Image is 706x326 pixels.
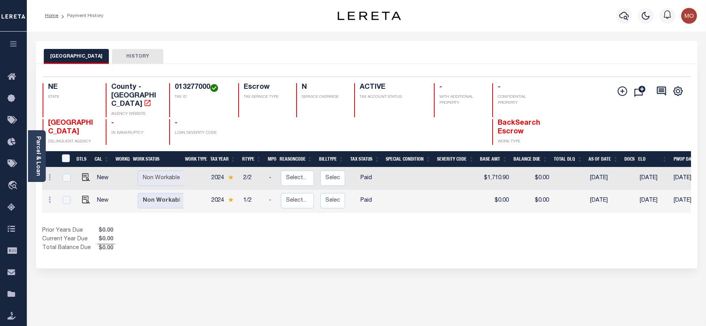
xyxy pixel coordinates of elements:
td: $0.00 [512,190,552,212]
td: Prior Years Due [42,227,97,235]
h4: ACTIVE [360,83,424,92]
p: TAX ID [175,94,229,100]
td: 2024 [208,167,240,190]
td: [DATE] [587,190,623,212]
span: BackSearch Escrow [498,120,540,135]
td: Paid [348,167,384,190]
td: New [94,167,116,190]
th: Work Status [130,151,183,167]
p: TAX ACCOUNT STATUS [360,94,424,100]
td: New [94,190,116,212]
td: $1,710.90 [478,167,512,190]
h4: Escrow [244,83,287,92]
p: AGENCY WEBSITE [111,111,160,117]
i: travel_explore [7,181,20,191]
span: - [498,84,501,91]
th: ReasonCode: activate to sort column ascending [276,151,316,167]
span: [GEOGRAPHIC_DATA] [48,120,93,135]
p: WORK TYPE [498,139,546,145]
th: Total DLQ: activate to sort column ascending [551,151,585,167]
p: DELINQUENT AGENCY [48,139,97,145]
th: Work Type [182,151,207,167]
th: DTLS [73,151,92,167]
span: - [439,84,442,91]
th: As of Date: activate to sort column ascending [585,151,621,167]
h4: County - [GEOGRAPHIC_DATA] [111,83,160,109]
th: Tax Year: activate to sort column ascending [207,151,239,167]
td: Current Year Due [42,235,97,244]
th: &nbsp; [57,151,73,167]
td: Paid [348,190,384,212]
p: SERVICE OVERRIDE [302,94,345,100]
img: Star.svg [228,175,233,180]
img: Star.svg [228,197,233,202]
p: CONFIDENTIAL PROPERTY [498,94,546,106]
button: [GEOGRAPHIC_DATA] [44,49,109,64]
th: Tax Status: activate to sort column ascending [347,151,383,167]
td: - [266,190,278,212]
p: TAX SERVICE TYPE [244,94,287,100]
th: &nbsp;&nbsp;&nbsp;&nbsp;&nbsp;&nbsp;&nbsp;&nbsp;&nbsp;&nbsp; [42,151,57,167]
th: Base Amt: activate to sort column ascending [477,151,510,167]
th: RType: activate to sort column ascending [239,151,265,167]
th: BillType: activate to sort column ascending [316,151,347,167]
td: 2/2 [240,167,266,190]
p: STATE [48,94,97,100]
a: Parcel & Loan [35,136,41,176]
td: [DATE] [637,167,671,190]
button: HISTORY [112,49,163,64]
a: Home [45,13,58,18]
p: WITH ADDITIONAL PROPERTY [439,94,482,106]
h4: 013277000 [175,83,229,92]
th: Special Condition: activate to sort column ascending [383,151,434,167]
span: - [175,120,177,127]
span: $0.00 [97,227,115,235]
th: Severity Code: activate to sort column ascending [434,151,477,167]
h4: NE [48,83,97,92]
th: WorkQ [112,151,130,167]
td: [DATE] [637,190,671,212]
th: Docs [621,151,635,167]
span: $0.00 [97,244,115,253]
p: LOAN SEVERITY CODE [175,130,229,136]
td: 2024 [208,190,240,212]
th: ELD: activate to sort column ascending [635,151,670,167]
img: svg+xml;base64,PHN2ZyB4bWxucz0iaHR0cDovL3d3dy53My5vcmcvMjAwMC9zdmciIHBvaW50ZXItZXZlbnRzPSJub25lIi... [681,8,697,24]
td: - [266,167,278,190]
td: $0.00 [512,167,552,190]
h4: N [302,83,345,92]
td: [DATE] [587,167,623,190]
span: - [111,120,114,127]
td: 1/2 [240,190,266,212]
th: CAL: activate to sort column ascending [92,151,112,167]
td: Total Balance Due [42,244,97,253]
p: IN BANKRUPTCY [111,130,160,136]
span: $0.00 [97,235,115,244]
li: Payment History [58,12,103,19]
img: logo-dark.svg [338,11,401,20]
td: $0.00 [478,190,512,212]
th: Balance Due: activate to sort column ascending [510,151,551,167]
th: MPO [265,151,276,167]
